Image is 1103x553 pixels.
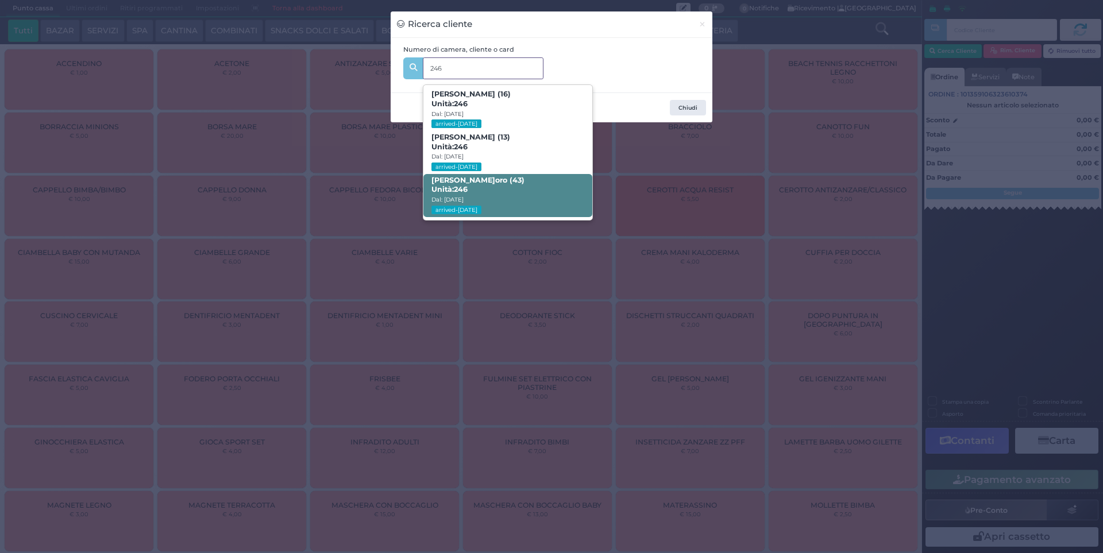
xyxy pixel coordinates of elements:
small: arrived-[DATE] [431,163,481,171]
span: Unità: [431,99,468,109]
b: [PERSON_NAME] (16) [431,90,511,108]
strong: 246 [454,99,468,108]
input: Es. 'Mario Rossi', '220' o '108123234234' [423,57,543,79]
small: Dal: [DATE] [431,153,464,160]
b: [PERSON_NAME]oro (43) [431,176,524,194]
small: arrived-[DATE] [431,119,481,128]
button: Chiudi [670,100,706,116]
span: Unità: [431,142,468,152]
label: Numero di camera, cliente o card [403,45,514,55]
b: [PERSON_NAME] (13) [431,133,510,151]
strong: 246 [454,142,468,151]
h3: Ricerca cliente [397,18,472,31]
small: Dal: [DATE] [431,196,464,203]
strong: 246 [454,185,468,194]
span: Unità: [431,185,468,195]
small: Dal: [DATE] [431,110,464,118]
small: arrived-[DATE] [431,206,481,214]
span: × [699,18,706,30]
button: Chiudi [692,11,712,37]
